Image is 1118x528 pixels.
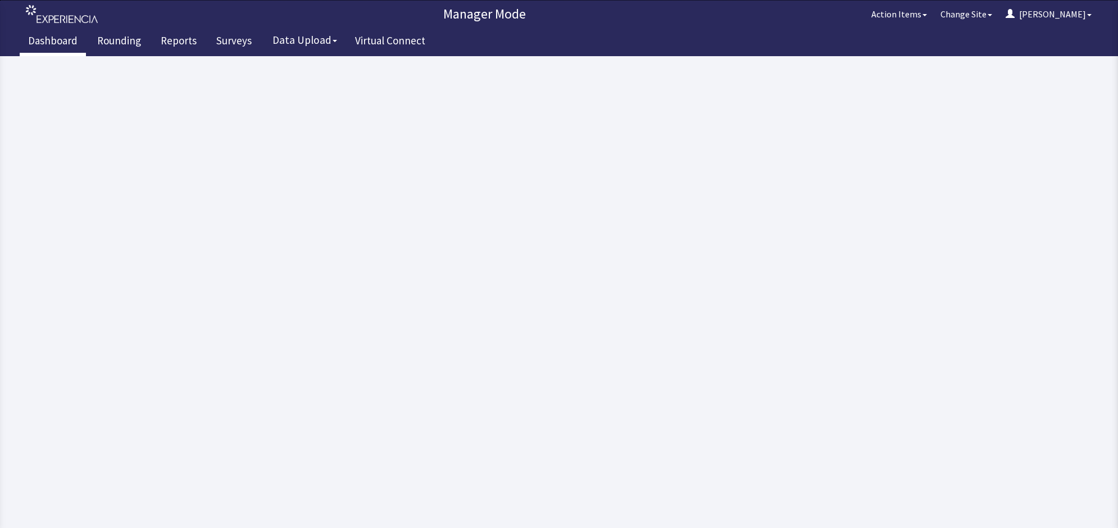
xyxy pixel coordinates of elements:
a: Dashboard [20,28,86,56]
button: Change Site [934,3,999,25]
a: Reports [152,28,205,56]
a: Surveys [208,28,260,56]
button: Action Items [865,3,934,25]
button: [PERSON_NAME] [999,3,1098,25]
button: Data Upload [266,30,344,51]
a: Rounding [89,28,149,56]
p: Manager Mode [104,5,865,23]
a: Virtual Connect [347,28,434,56]
img: experiencia_logo.png [26,5,98,24]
